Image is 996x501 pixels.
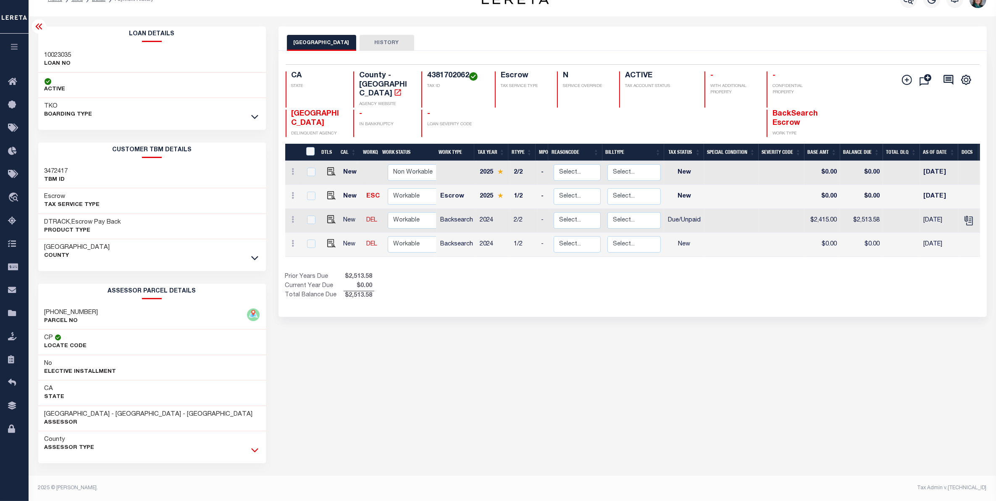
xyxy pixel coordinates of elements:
[538,209,550,233] td: -
[602,144,664,161] th: BillType: activate to sort column ascending
[476,185,510,209] td: 2025
[538,233,550,257] td: -
[435,144,474,161] th: Work Type
[664,185,704,209] td: New
[285,291,344,300] td: Total Balance Due
[359,121,411,128] p: IN BANKRUPTCY
[804,233,840,257] td: $0.00
[359,101,411,108] p: AGENCY WEBSITE
[45,359,53,368] h3: No
[427,71,485,81] h4: 4381702062
[510,161,538,185] td: 2/2
[548,144,602,161] th: ReasonCode: activate to sort column ascending
[920,209,959,233] td: [DATE]
[340,185,363,209] td: New
[625,83,694,90] p: TAX ACCOUNT STATUS
[625,71,694,81] h4: ACTIVE
[32,484,512,492] div: 2025 © [PERSON_NAME].
[367,241,378,247] a: DEL
[45,192,100,201] h3: Escrow
[710,72,713,79] span: -
[508,144,536,161] th: RType: activate to sort column ascending
[497,169,503,174] img: Star.svg
[359,71,411,99] h4: County - [GEOGRAPHIC_DATA]
[45,368,116,376] p: Elective Installment
[45,102,92,111] h3: TKO
[367,217,378,223] a: DEL
[538,161,550,185] td: -
[840,209,883,233] td: $2,513.58
[536,144,548,161] th: MPO
[8,192,21,203] i: travel_explore
[45,419,253,427] p: Assessor
[45,252,110,260] p: County
[773,83,825,96] p: CONFIDENTIAL PROPERTY
[563,83,609,90] p: SERVICE OVERRIDE
[45,317,98,325] p: PARCEL NO
[38,26,266,42] h2: Loan Details
[710,83,757,96] p: WITH ADDITIONAL PROPERTY
[45,201,100,209] p: Tax Service Type
[759,144,804,161] th: Severity Code: activate to sort column ascending
[501,83,547,90] p: TAX SERVICE TYPE
[427,83,485,90] p: TAX ID
[920,233,959,257] td: [DATE]
[367,193,380,199] a: ESC
[344,282,374,291] span: $0.00
[38,142,266,158] h2: CUSTOMER TBM DETAILS
[45,410,253,419] h3: [GEOGRAPHIC_DATA] - [GEOGRAPHIC_DATA] - [GEOGRAPHIC_DATA]
[45,393,65,401] p: State
[45,444,95,452] p: Assessor Type
[38,284,266,299] h2: ASSESSOR PARCEL DETAILS
[664,161,704,185] td: New
[340,161,363,185] td: New
[45,227,121,235] p: Product Type
[318,144,337,161] th: DTLS
[292,131,344,137] p: DELINQUENT AGENCY
[292,83,344,90] p: STATE
[920,185,959,209] td: [DATE]
[292,110,339,127] span: [GEOGRAPHIC_DATA]
[538,185,550,209] td: -
[45,51,71,60] h3: 10023035
[360,35,414,51] button: HISTORY
[45,342,87,351] p: Locate Code
[379,144,436,161] th: Work Status
[340,233,363,257] td: New
[437,233,476,257] td: Backsearch
[664,209,704,233] td: Due/Unpaid
[427,121,485,128] p: LOAN SEVERITY CODE
[344,272,374,282] span: $2,513.58
[840,161,883,185] td: $0.00
[360,144,379,161] th: WorkQ
[344,291,374,301] span: $2,513.58
[773,131,825,137] p: WORK TYPE
[840,144,883,161] th: Balance Due: activate to sort column ascending
[840,233,883,257] td: $0.00
[45,435,95,444] h3: County
[804,161,840,185] td: $0.00
[510,185,538,209] td: 1/2
[45,85,66,94] p: ACTIVE
[804,209,840,233] td: $2,415.00
[773,72,775,79] span: -
[301,144,318,161] th: &nbsp;
[45,218,121,227] h3: DTRACK,Escrow Pay Back
[45,176,68,184] p: TBM ID
[563,71,609,81] h4: N
[45,334,53,342] h3: CP
[840,185,883,209] td: $0.00
[45,385,65,393] h3: CA
[285,282,344,291] td: Current Year Due
[519,484,987,492] div: Tax Admin v.[TECHNICAL_ID]
[497,193,503,198] img: Star.svg
[804,185,840,209] td: $0.00
[476,209,510,233] td: 2024
[474,144,508,161] th: Tax Year: activate to sort column ascending
[920,161,959,185] td: [DATE]
[476,161,510,185] td: 2025
[704,144,759,161] th: Special Condition: activate to sort column ascending
[45,309,98,317] h3: [PHONE_NUMBER]
[45,111,92,119] p: BOARDING TYPE
[883,144,920,161] th: Total DLQ: activate to sort column ascending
